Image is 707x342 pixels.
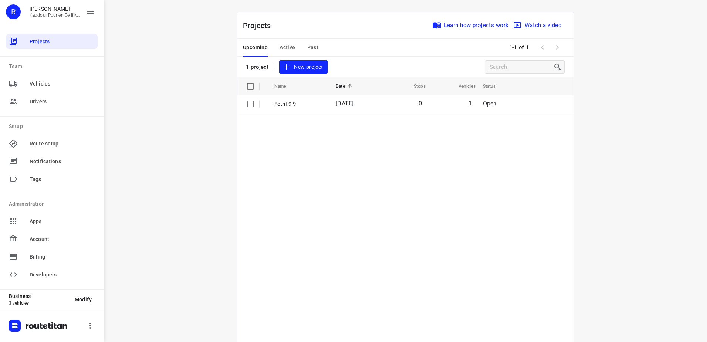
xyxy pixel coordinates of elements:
span: Name [274,82,296,91]
div: Tags [6,172,98,187]
p: Team [9,63,98,70]
span: Past [307,43,319,52]
div: Vehicles [6,76,98,91]
p: Rachid Kaddour [30,6,80,12]
div: Account [6,232,98,247]
div: Projects [6,34,98,49]
span: Active [280,43,295,52]
p: 3 vehicles [9,301,69,306]
p: 1 project [246,64,268,70]
span: Status [483,82,505,91]
span: Modify [75,296,92,302]
p: Fethi 9-9 [274,100,325,108]
span: 1-1 of 1 [506,40,532,56]
span: New project [284,63,323,72]
span: Route setup [30,140,95,148]
span: Vehicles [449,82,476,91]
div: R [6,4,21,19]
p: Administration [9,200,98,208]
span: Vehicles [30,80,95,88]
p: Kaddour Puur en Eerlijk Vlees B.V. [30,13,80,18]
span: Tags [30,175,95,183]
span: Apps [30,218,95,225]
span: Notifications [30,158,95,165]
span: Stops [404,82,426,91]
span: [DATE] [336,100,353,107]
span: Billing [30,253,95,261]
span: Upcoming [243,43,268,52]
div: Route setup [6,136,98,151]
p: Business [9,293,69,299]
span: Open [483,100,497,107]
input: Search projects [490,61,553,73]
p: Projects [243,20,277,31]
span: Developers [30,271,95,279]
button: New project [279,60,327,74]
div: Billing [6,249,98,264]
div: Developers [6,267,98,282]
span: Next Page [550,40,565,55]
span: 0 [419,100,422,107]
div: Drivers [6,94,98,109]
div: Apps [6,214,98,229]
span: Drivers [30,98,95,105]
span: Projects [30,38,95,46]
button: Modify [69,293,98,306]
span: Account [30,235,95,243]
p: Setup [9,123,98,130]
div: Notifications [6,154,98,169]
span: Date [336,82,355,91]
span: Previous Page [535,40,550,55]
span: 1 [468,100,472,107]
